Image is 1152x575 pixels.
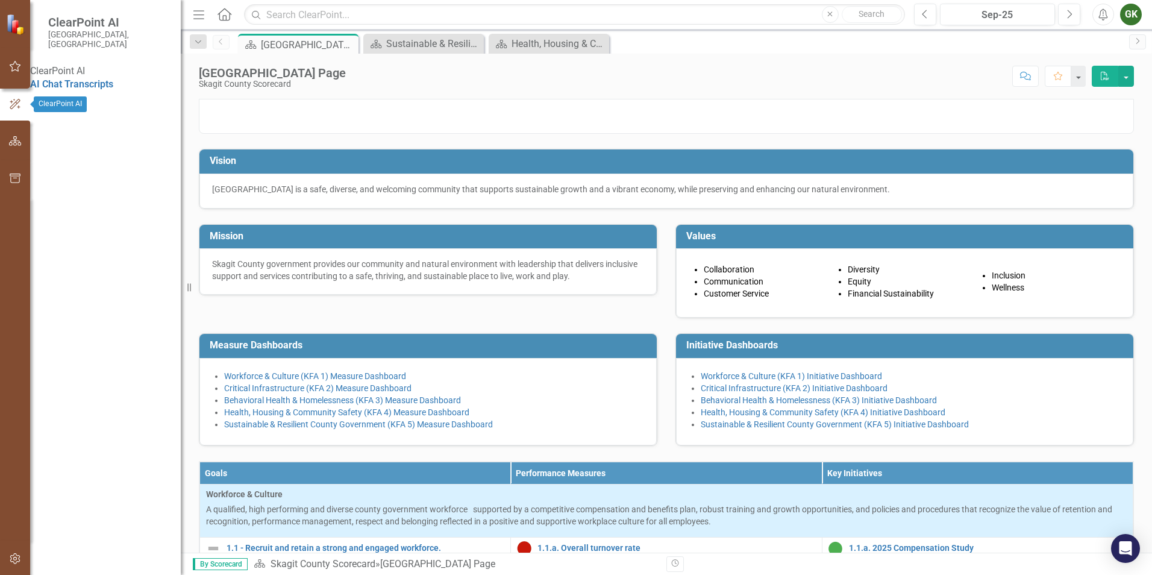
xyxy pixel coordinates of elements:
[206,488,1127,500] span: Workforce & Culture
[200,484,1133,537] td: Double-Click to Edit
[1111,534,1140,563] div: Open Intercom Messenger
[701,395,937,405] a: Behavioral Health & Homelessness (KFA 3) Initiative Dashboard
[210,156,1127,166] h3: Vision
[224,383,412,393] a: Critical Infrastructure (KFA 2) Measure Dashboard
[224,419,493,429] a: Sustainable & Resilient County Government (KFA 5) Measure Dashboard
[992,269,1118,281] p: Inclusion
[261,37,355,52] div: [GEOGRAPHIC_DATA] Page
[34,96,87,112] div: ClearPoint AI
[30,64,181,78] div: ClearPoint AI
[701,407,945,417] a: Health, Housing & Community Safety (KFA 4) Initiative Dashboard
[704,287,830,300] p: Customer Service
[704,263,830,275] p: Collaboration
[48,30,169,49] small: [GEOGRAPHIC_DATA], [GEOGRAPHIC_DATA]
[848,275,974,287] p: Equity
[212,258,644,282] p: Skagit County government provides our community and natural environment with leadership that deli...
[206,541,221,556] img: Not Defined
[224,371,406,381] a: Workforce & Culture (KFA 1) Measure Dashboard
[206,504,1112,526] span: A qualified, high performing and diverse county government workforce supported by a competitive c...
[537,544,815,553] a: 1.1.a. Overall turnover rate
[701,383,887,393] a: Critical Infrastructure (KFA 2) Initiative Dashboard
[848,287,974,300] p: Financial Sustainability
[224,407,469,417] a: Health, Housing & Community Safety (KFA 4) Measure Dashboard
[822,537,1133,559] td: Double-Click to Edit Right Click for Context Menu
[254,558,657,571] div: »
[30,78,113,90] a: AI Chat Transcripts
[244,4,905,25] input: Search ClearPoint...
[210,231,651,242] h3: Mission
[1120,4,1142,25] button: GK
[701,419,969,429] a: Sustainable & Resilient County Government (KFA 5) Initiative Dashboard
[48,15,169,30] span: ClearPoint AI
[940,4,1055,25] button: Sep-25
[210,340,651,351] h3: Measure Dashboards
[701,371,882,381] a: Workforce & Culture (KFA 1) Initiative Dashboard
[366,36,481,51] a: Sustainable & Resilient County Government (KFA 5) Measure Dashboard
[271,558,375,570] a: Skagit County Scorecard
[944,8,1051,22] div: Sep-25
[193,558,248,570] span: By Scorecard
[704,275,830,287] p: Communication
[512,36,606,51] div: Health, Housing & Community Safety (KFA 4) Measure Dashboard
[511,537,822,559] td: Double-Click to Edit Right Click for Context Menu
[199,80,346,89] div: Skagit County Scorecard
[992,281,1118,294] p: Wellness
[842,6,902,23] button: Search
[517,541,531,556] img: Below Plan
[380,558,495,570] div: [GEOGRAPHIC_DATA] Page
[492,36,606,51] a: Health, Housing & Community Safety (KFA 4) Measure Dashboard
[199,66,346,80] div: [GEOGRAPHIC_DATA] Page
[848,263,974,275] p: Diversity
[224,395,461,405] a: Behavioral Health & Homelessness (KFA 3) Measure Dashboard
[828,541,843,556] img: On Target
[386,36,481,51] div: Sustainable & Resilient County Government (KFA 5) Measure Dashboard
[212,183,1121,195] p: [GEOGRAPHIC_DATA] is a safe, diverse, and welcoming community that supports sustainable growth an...
[6,13,27,34] img: ClearPoint Strategy
[686,231,1127,242] h3: Values
[849,544,1127,553] a: 1.1.a. 2025 Compensation Study
[227,544,504,553] a: 1.1 - Recruit and retain a strong and engaged workforce.
[686,340,1127,351] h3: Initiative Dashboards
[859,9,884,19] span: Search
